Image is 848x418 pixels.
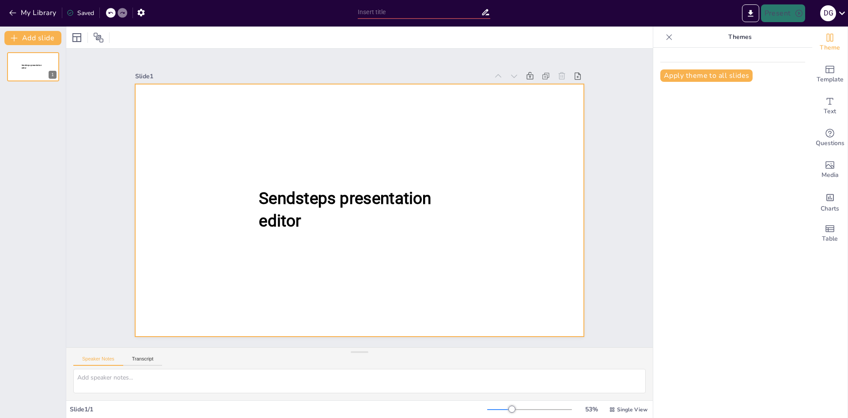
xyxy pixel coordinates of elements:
[812,186,848,218] div: Add charts and graphs
[824,107,836,116] span: Text
[812,218,848,249] div: Add a table
[820,5,836,21] div: D G
[73,356,123,366] button: Speaker Notes
[7,6,60,20] button: My Library
[93,32,104,43] span: Position
[4,31,61,45] button: Add slide
[660,69,753,82] button: Apply theme to all slides
[821,204,839,214] span: Charts
[617,406,647,413] span: Single View
[358,6,481,19] input: Insert title
[259,188,432,230] span: Sendsteps presentation editor
[821,170,839,180] span: Media
[822,234,838,244] span: Table
[816,138,844,148] span: Questions
[676,27,803,48] p: Themes
[820,43,840,53] span: Theme
[742,4,759,22] button: Export to PowerPoint
[761,4,805,22] button: Present
[70,405,487,414] div: Slide 1 / 1
[812,58,848,90] div: Add ready made slides
[7,52,59,81] div: 1
[70,31,84,45] div: Layout
[820,4,836,22] button: D G
[581,405,602,414] div: 53 %
[812,122,848,154] div: Get real-time input from your audience
[49,71,57,79] div: 1
[812,27,848,58] div: Change the overall theme
[123,356,163,366] button: Transcript
[22,64,42,69] span: Sendsteps presentation editor
[817,75,844,84] span: Template
[812,154,848,186] div: Add images, graphics, shapes or video
[812,90,848,122] div: Add text boxes
[135,72,488,81] div: Slide 1
[67,9,94,17] div: Saved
